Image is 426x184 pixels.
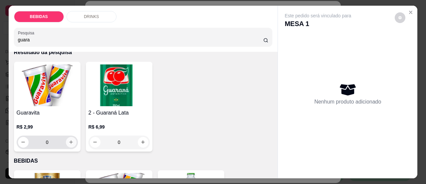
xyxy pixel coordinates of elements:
p: MESA 1 [285,19,351,28]
p: Nenhum produto adicionado [314,98,381,106]
input: Pesquisa [18,36,263,43]
button: decrease-product-quantity [18,137,29,148]
h4: Guaravita [17,109,78,117]
button: increase-product-quantity [66,137,77,148]
h4: 2 - Guaraná Lata [89,109,150,117]
p: Resultado da pesquisa [14,48,273,56]
button: Close [405,7,416,18]
p: BEBIDAS [14,157,273,165]
img: product-image [17,64,78,106]
button: increase-product-quantity [138,137,148,148]
p: BEBIDAS [30,14,48,19]
p: R$ 2,99 [17,124,78,130]
button: decrease-product-quantity [395,12,405,23]
p: R$ 6,99 [89,124,150,130]
label: Pesquisa [18,30,37,36]
p: Este pedido será vinculado para [285,12,351,19]
p: DRINKS [84,14,99,19]
button: decrease-product-quantity [90,137,101,148]
img: product-image [89,64,150,106]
